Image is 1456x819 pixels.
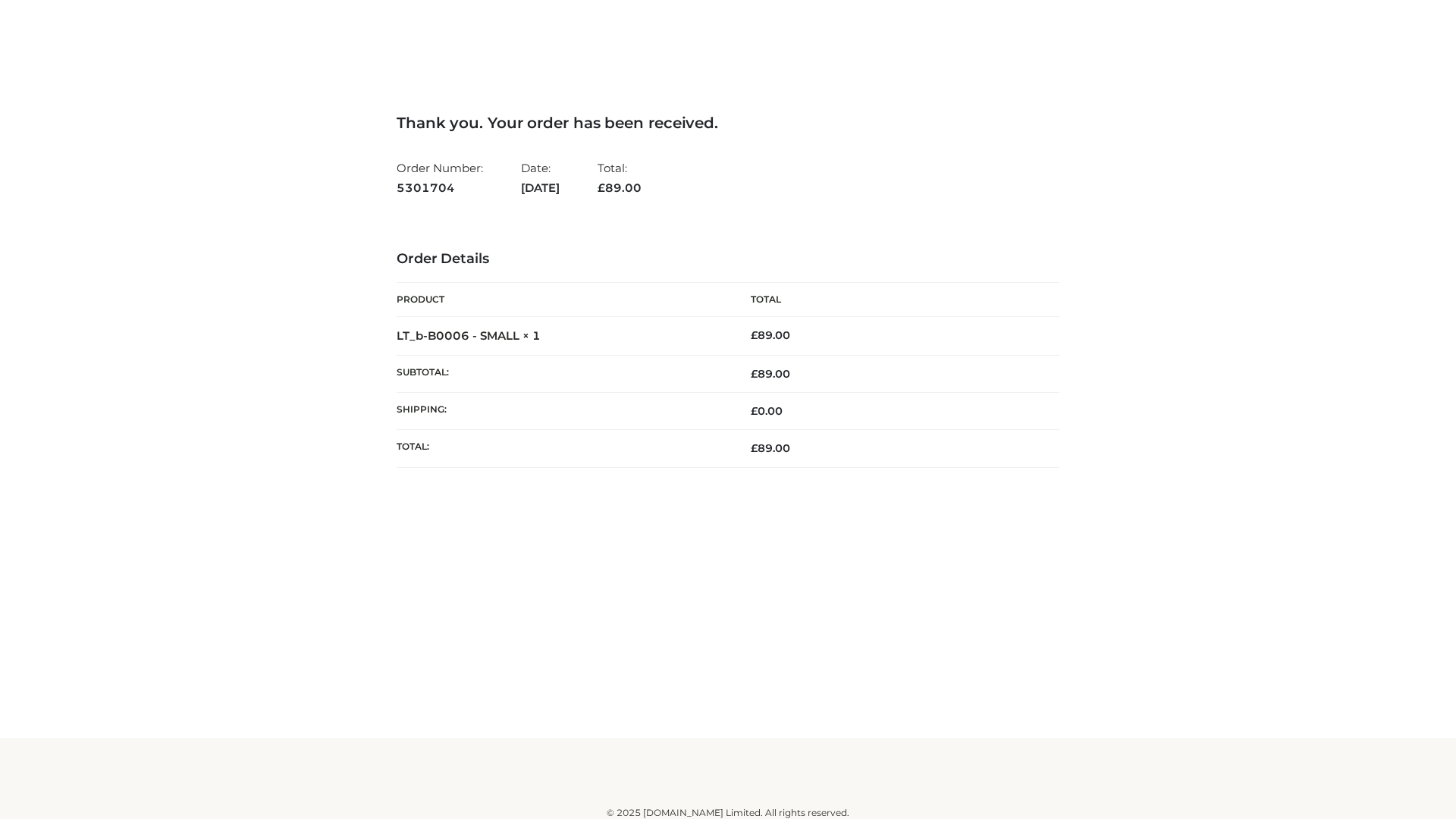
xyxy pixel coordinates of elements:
[521,178,560,198] strong: [DATE]
[397,114,1059,132] h3: Thank you. Your order has been received.
[397,251,1059,268] h3: Order Details
[522,328,541,343] strong: × 1
[598,155,642,201] li: Total:
[397,178,483,198] strong: 5301704
[751,404,783,418] bdi: 0.00
[598,180,642,195] span: 89.00
[521,155,560,201] li: Date:
[751,328,790,342] bdi: 89.00
[751,404,758,418] span: £
[397,393,728,430] th: Shipping:
[397,328,519,343] a: LT_b-B0006 - SMALL
[728,283,1059,317] th: Total
[751,328,758,342] span: £
[751,367,790,381] span: 89.00
[751,441,758,455] span: £
[397,155,483,201] li: Order Number:
[751,441,790,455] span: 89.00
[598,180,605,195] span: £
[397,355,728,392] th: Subtotal:
[397,430,728,467] th: Total:
[751,367,758,381] span: £
[397,283,728,317] th: Product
